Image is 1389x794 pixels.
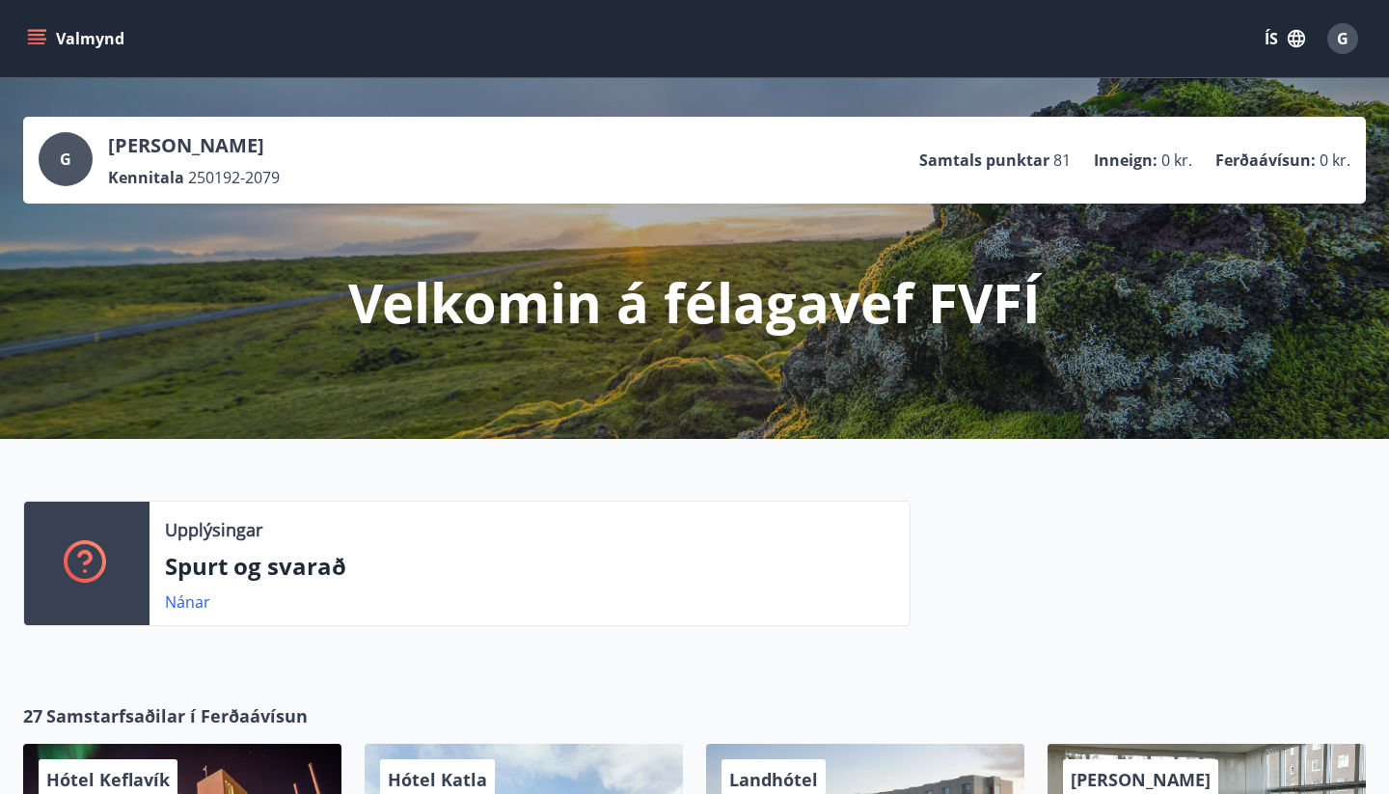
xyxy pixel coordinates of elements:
[1337,28,1348,49] span: G
[60,149,71,170] span: G
[188,167,280,188] span: 250192-2079
[348,265,1041,339] p: Velkomin á félagavef FVFÍ
[108,132,280,159] p: [PERSON_NAME]
[165,550,894,583] p: Spurt og svarað
[23,21,132,56] button: menu
[46,703,308,728] span: Samstarfsaðilar í Ferðaávísun
[1320,15,1366,62] button: G
[1161,150,1192,171] span: 0 kr.
[165,591,210,613] a: Nánar
[388,768,487,791] span: Hótel Katla
[1094,150,1157,171] p: Inneign :
[1053,150,1071,171] span: 81
[23,703,42,728] span: 27
[1320,150,1350,171] span: 0 kr.
[919,150,1049,171] p: Samtals punktar
[1215,150,1316,171] p: Ferðaávísun :
[165,517,262,542] p: Upplýsingar
[729,768,818,791] span: Landhótel
[1071,768,1211,791] span: [PERSON_NAME]
[46,768,170,791] span: Hótel Keflavík
[108,167,184,188] p: Kennitala
[1254,21,1316,56] button: ÍS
